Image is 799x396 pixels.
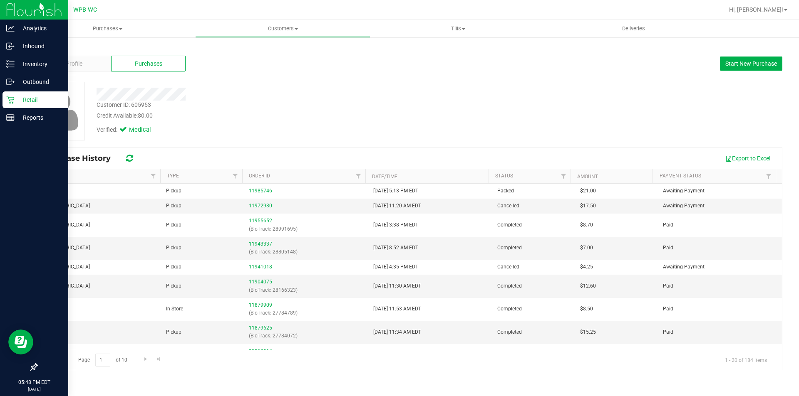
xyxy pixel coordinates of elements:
[249,332,363,340] p: (BioTrack: 27784072)
[557,169,571,183] a: Filter
[15,113,65,123] p: Reports
[166,244,181,252] span: Pickup
[166,305,183,313] span: In-Store
[249,286,363,294] p: (BioTrack: 28166323)
[95,354,110,366] input: 1
[718,354,774,366] span: 1 - 20 of 184 items
[6,60,15,68] inline-svg: Inventory
[580,244,593,252] span: $7.00
[720,151,776,165] button: Export to Excel
[720,57,782,71] button: Start New Purchase
[611,25,656,32] span: Deliveries
[580,328,596,336] span: $15.25
[660,173,701,179] a: Payment Status
[663,202,705,210] span: Awaiting Payment
[20,20,195,37] a: Purchases
[6,78,15,86] inline-svg: Outbound
[497,244,522,252] span: Completed
[15,95,65,105] p: Retail
[249,309,363,317] p: (BioTrack: 27784789)
[249,173,270,179] a: Order ID
[4,386,65,392] p: [DATE]
[97,125,162,135] div: Verified:
[15,77,65,87] p: Outbound
[15,59,65,69] p: Inventory
[73,6,97,13] span: WPB WC
[663,221,673,229] span: Paid
[373,305,421,313] span: [DATE] 11:53 AM EDT
[663,328,673,336] span: Paid
[138,112,153,119] span: $0.00
[497,202,519,210] span: Cancelled
[249,279,272,285] a: 11904075
[195,20,370,37] a: Customers
[373,202,421,210] span: [DATE] 11:20 AM EDT
[577,174,598,180] a: Amount
[249,348,272,354] a: 11860514
[167,173,179,179] a: Type
[129,125,162,135] span: Medical
[663,263,705,271] span: Awaiting Payment
[352,169,365,183] a: Filter
[497,328,522,336] span: Completed
[497,221,522,229] span: Completed
[725,60,777,67] span: Start New Purchase
[166,328,181,336] span: Pickup
[166,263,181,271] span: Pickup
[146,169,160,183] a: Filter
[249,203,272,209] a: 11972930
[373,244,418,252] span: [DATE] 8:52 AM EDT
[249,225,363,233] p: (BioTrack: 28991695)
[497,305,522,313] span: Completed
[249,264,272,270] a: 11941018
[6,42,15,50] inline-svg: Inbound
[663,244,673,252] span: Paid
[139,354,151,365] a: Go to the next page
[580,202,596,210] span: $17.50
[6,96,15,104] inline-svg: Retail
[66,59,82,68] span: Profile
[580,263,593,271] span: $4.25
[249,241,272,247] a: 11943337
[370,20,546,37] a: Tills
[373,282,421,290] span: [DATE] 11:30 AM EDT
[166,187,181,195] span: Pickup
[580,187,596,195] span: $21.00
[8,330,33,354] iframe: Resource center
[372,174,397,180] a: Date/Time
[663,282,673,290] span: Paid
[546,20,721,37] a: Deliveries
[20,25,195,32] span: Purchases
[166,221,181,229] span: Pickup
[663,305,673,313] span: Paid
[4,379,65,386] p: 05:48 PM EDT
[153,354,165,365] a: Go to the last page
[249,302,272,308] a: 11879909
[249,248,363,256] p: (BioTrack: 28805148)
[97,111,463,120] div: Credit Available:
[97,101,151,109] div: Customer ID: 605953
[6,113,15,122] inline-svg: Reports
[729,6,783,13] span: Hi, [PERSON_NAME]!
[249,218,272,224] a: 11955652
[762,169,776,183] a: Filter
[495,173,513,179] a: Status
[249,325,272,331] a: 11879625
[71,354,134,366] span: Page of 10
[166,202,181,210] span: Pickup
[15,41,65,51] p: Inbound
[373,221,418,229] span: [DATE] 3:38 PM EDT
[580,305,593,313] span: $8.50
[249,188,272,194] a: 11985746
[497,282,522,290] span: Completed
[228,169,242,183] a: Filter
[166,282,181,290] span: Pickup
[135,59,162,68] span: Purchases
[580,221,593,229] span: $8.70
[580,282,596,290] span: $12.60
[663,187,705,195] span: Awaiting Payment
[196,25,370,32] span: Customers
[373,328,421,336] span: [DATE] 11:34 AM EDT
[497,263,519,271] span: Cancelled
[15,23,65,33] p: Analytics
